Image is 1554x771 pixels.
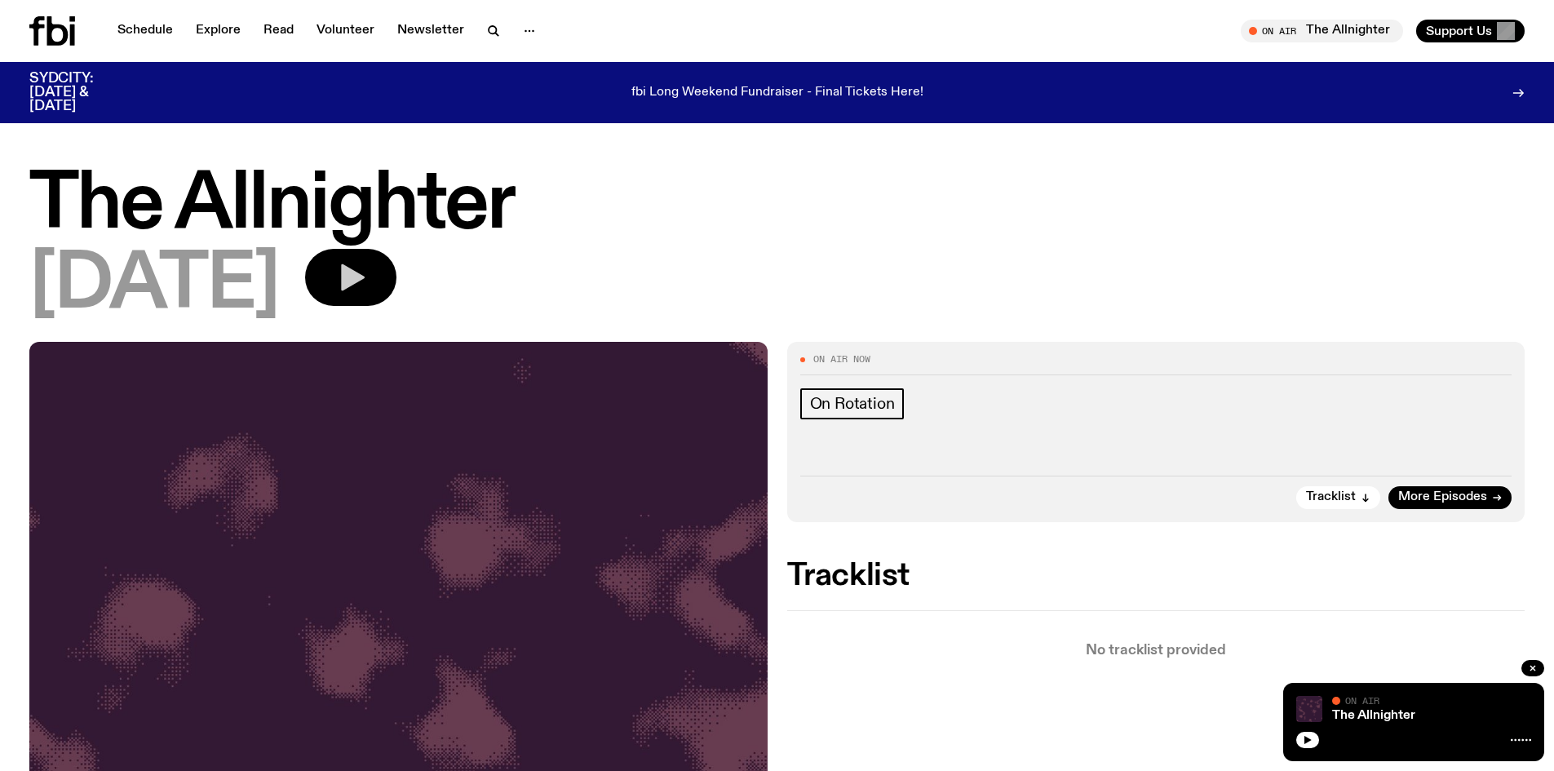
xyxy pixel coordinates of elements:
a: Volunteer [307,20,384,42]
span: More Episodes [1398,491,1487,503]
p: No tracklist provided [787,644,1525,658]
span: On Rotation [810,395,895,413]
a: The Allnighter [1332,709,1415,722]
a: More Episodes [1388,486,1512,509]
a: Schedule [108,20,183,42]
a: Explore [186,20,250,42]
h3: SYDCITY: [DATE] & [DATE] [29,72,134,113]
span: On Air [1345,695,1379,706]
span: Tracklist [1306,491,1356,503]
h1: The Allnighter [29,169,1525,242]
a: Newsletter [387,20,474,42]
p: fbi Long Weekend Fundraiser - Final Tickets Here! [631,86,923,100]
button: Tracklist [1296,486,1380,509]
a: Read [254,20,303,42]
span: On Air Now [813,355,870,364]
a: On Rotation [800,388,905,419]
span: [DATE] [29,249,279,322]
span: Support Us [1426,24,1492,38]
button: Support Us [1416,20,1525,42]
button: On AirThe Allnighter [1241,20,1403,42]
h2: Tracklist [787,561,1525,591]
